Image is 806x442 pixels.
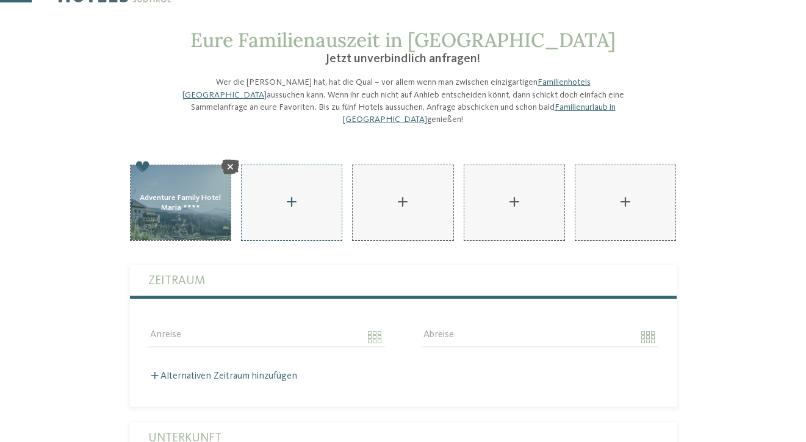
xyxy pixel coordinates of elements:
a: Familienurlaub in [GEOGRAPHIC_DATA] [343,103,616,124]
a: Familienhotels [GEOGRAPHIC_DATA] [182,78,591,99]
span: Eure Familienauszeit in [GEOGRAPHIC_DATA] [190,27,616,52]
p: Wer die [PERSON_NAME] hat, hat die Qual – vor allem wenn man zwischen einzigartigen aussuchen kan... [171,76,635,126]
span: Jetzt unverbindlich anfragen! [326,53,480,65]
label: Alternativen Zeitraum hinzufügen [148,371,297,381]
label: Zeitraum [148,265,658,296]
